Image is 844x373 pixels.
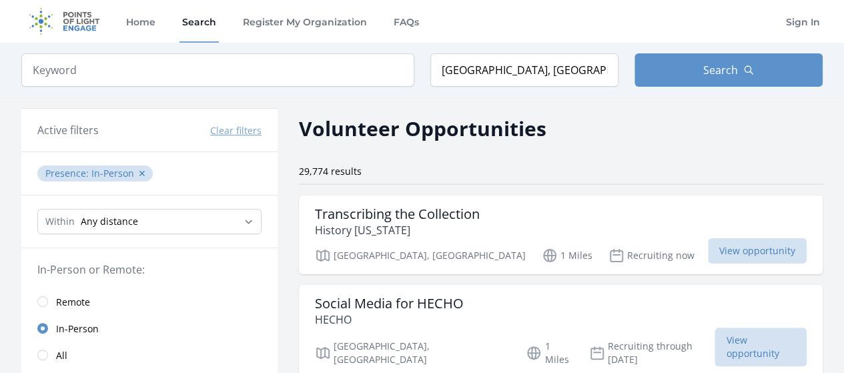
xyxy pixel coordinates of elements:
[708,238,807,264] span: View opportunity
[430,53,618,87] input: Location
[56,322,99,336] span: In-Person
[635,53,823,87] button: Search
[315,340,510,366] p: [GEOGRAPHIC_DATA], [GEOGRAPHIC_DATA]
[299,165,362,177] span: 29,774 results
[37,122,99,138] h3: Active filters
[315,296,464,312] h3: Social Media for HECHO
[21,315,278,342] a: In-Person
[299,113,546,143] h2: Volunteer Opportunities
[608,248,695,264] p: Recruiting now
[138,167,146,180] button: ✕
[210,124,262,137] button: Clear filters
[526,340,572,366] p: 1 Miles
[37,209,262,234] select: Search Radius
[299,196,823,274] a: Transcribing the Collection History [US_STATE] [GEOGRAPHIC_DATA], [GEOGRAPHIC_DATA] 1 Miles Recru...
[45,167,91,179] span: Presence :
[315,222,480,238] p: History [US_STATE]
[715,328,807,366] span: View opportunity
[315,312,464,328] p: HECHO
[56,349,67,362] span: All
[315,248,526,264] p: [GEOGRAPHIC_DATA], [GEOGRAPHIC_DATA]
[589,340,715,366] p: Recruiting through [DATE]
[21,288,278,315] a: Remote
[21,53,414,87] input: Keyword
[315,206,480,222] h3: Transcribing the Collection
[703,62,738,78] span: Search
[56,296,90,309] span: Remote
[21,342,278,368] a: All
[542,248,592,264] p: 1 Miles
[37,262,262,278] legend: In-Person or Remote:
[91,167,134,179] span: In-Person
